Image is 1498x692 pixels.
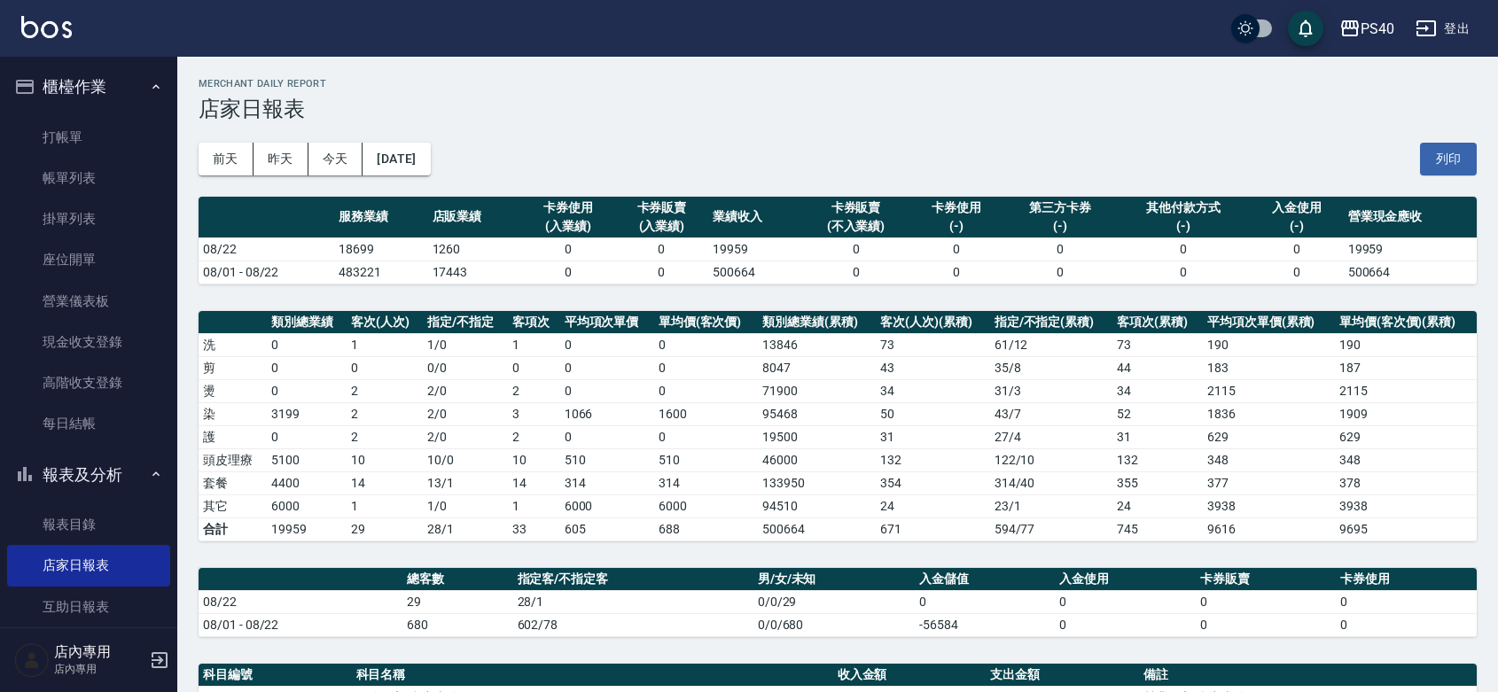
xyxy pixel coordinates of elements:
[758,379,876,402] td: 71900
[347,379,423,402] td: 2
[7,198,170,239] a: 掛單列表
[513,590,753,613] td: 28/1
[7,322,170,362] a: 現金收支登錄
[7,403,170,444] a: 每日結帳
[1203,356,1335,379] td: 183
[620,217,705,236] div: (入業績)
[758,402,876,425] td: 95468
[654,333,758,356] td: 0
[753,613,915,636] td: 0/0/680
[199,448,267,471] td: 頭皮理療
[1003,237,1117,260] td: 0
[560,402,654,425] td: 1066
[1112,494,1203,517] td: 24
[909,260,1003,284] td: 0
[1250,260,1344,284] td: 0
[1420,143,1477,175] button: 列印
[1408,12,1477,45] button: 登出
[1361,18,1394,40] div: PS40
[654,425,758,448] td: 0
[1336,568,1477,591] th: 卡券使用
[1112,402,1203,425] td: 52
[352,664,833,687] th: 科目名稱
[199,143,254,175] button: 前天
[199,664,352,687] th: 科目編號
[1203,333,1335,356] td: 190
[560,494,654,517] td: 6000
[1344,197,1477,238] th: 營業現金應收
[1196,568,1336,591] th: 卡券販賣
[560,425,654,448] td: 0
[990,494,1113,517] td: 23 / 1
[199,260,334,284] td: 08/01 - 08/22
[199,197,1477,284] table: a dense table
[347,448,423,471] td: 10
[308,143,363,175] button: 今天
[347,471,423,494] td: 14
[1121,217,1245,236] div: (-)
[7,545,170,586] a: 店家日報表
[753,590,915,613] td: 0/0/29
[7,452,170,498] button: 報表及分析
[876,517,990,540] td: 671
[347,402,423,425] td: 2
[363,143,430,175] button: [DATE]
[199,379,267,402] td: 燙
[802,237,909,260] td: 0
[267,517,347,540] td: 19959
[1196,613,1336,636] td: 0
[513,568,753,591] th: 指定客/不指定客
[267,494,347,517] td: 6000
[758,333,876,356] td: 13846
[876,311,990,334] th: 客次(人次)(累積)
[1112,379,1203,402] td: 34
[807,217,905,236] div: (不入業績)
[199,590,402,613] td: 08/22
[615,260,709,284] td: 0
[1335,425,1477,448] td: 629
[1112,356,1203,379] td: 44
[915,590,1055,613] td: 0
[990,333,1113,356] td: 61 / 12
[428,237,522,260] td: 1260
[876,471,990,494] td: 354
[508,379,560,402] td: 2
[1117,260,1250,284] td: 0
[1336,613,1477,636] td: 0
[654,471,758,494] td: 314
[990,402,1113,425] td: 43 / 7
[347,311,423,334] th: 客次(人次)
[560,356,654,379] td: 0
[615,237,709,260] td: 0
[758,356,876,379] td: 8047
[508,494,560,517] td: 1
[267,448,347,471] td: 5100
[1335,311,1477,334] th: 單均價(客次價)(累積)
[199,425,267,448] td: 護
[1344,260,1477,284] td: 500664
[1203,471,1335,494] td: 377
[990,311,1113,334] th: 指定/不指定(累積)
[423,379,508,402] td: 2 / 0
[423,517,508,540] td: 28/1
[347,517,423,540] td: 29
[7,239,170,280] a: 座位開單
[513,613,753,636] td: 602/78
[876,448,990,471] td: 132
[334,197,428,238] th: 服務業績
[508,517,560,540] td: 33
[560,333,654,356] td: 0
[54,643,144,661] h5: 店內專用
[428,260,522,284] td: 17443
[1336,590,1477,613] td: 0
[1203,494,1335,517] td: 3938
[7,587,170,627] a: 互助日報表
[560,517,654,540] td: 605
[1112,471,1203,494] td: 355
[654,517,758,540] td: 688
[654,448,758,471] td: 510
[560,448,654,471] td: 510
[876,356,990,379] td: 43
[508,356,560,379] td: 0
[708,197,802,238] th: 業績收入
